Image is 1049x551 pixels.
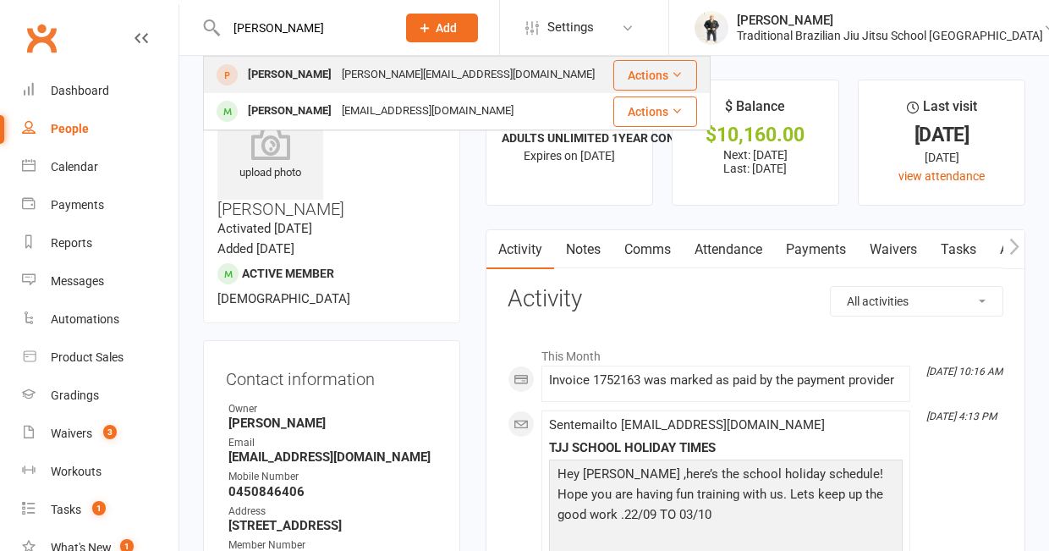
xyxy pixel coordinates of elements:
[217,221,312,236] time: Activated [DATE]
[695,11,728,45] img: thumb_image1732515240.png
[20,17,63,59] a: Clubworx
[217,126,323,182] div: upload photo
[22,72,178,110] a: Dashboard
[406,14,478,42] button: Add
[221,16,384,40] input: Search...
[228,449,437,465] strong: [EMAIL_ADDRESS][DOMAIN_NAME]
[553,464,898,529] p: Hey [PERSON_NAME] ,here’s the school holiday schedule! Hope you are having fun training with us. ...
[228,416,437,431] strong: [PERSON_NAME]
[228,401,437,417] div: Owner
[51,388,99,402] div: Gradings
[22,491,178,529] a: Tasks 1
[243,63,337,87] div: [PERSON_NAME]
[688,148,823,175] p: Next: [DATE] Last: [DATE]
[549,441,903,455] div: TJJ SCHOOL HOLIDAY TIMES
[486,230,554,269] a: Activity
[51,312,119,326] div: Automations
[228,484,437,499] strong: 0450846406
[22,224,178,262] a: Reports
[688,126,823,144] div: $10,160.00
[51,198,104,212] div: Payments
[508,339,1003,366] li: This Month
[22,377,178,415] a: Gradings
[929,230,988,269] a: Tasks
[683,230,774,269] a: Attendance
[549,373,903,388] div: Invoice 1752163 was marked as paid by the payment provider
[51,465,102,478] div: Workouts
[874,148,1009,167] div: [DATE]
[226,363,437,388] h3: Contact information
[228,435,437,451] div: Email
[92,501,106,515] span: 1
[22,186,178,224] a: Payments
[436,21,457,35] span: Add
[22,262,178,300] a: Messages
[217,291,350,306] span: [DEMOGRAPHIC_DATA]
[51,122,89,135] div: People
[103,425,117,439] span: 3
[926,410,997,422] i: [DATE] 4:13 PM
[737,13,1043,28] div: [PERSON_NAME]
[22,300,178,339] a: Automations
[51,160,98,174] div: Calendar
[549,417,825,433] span: Sent email to [EMAIL_ADDRESS][DOMAIN_NAME]
[898,169,985,183] a: view attendance
[926,366,1002,377] i: [DATE] 10:16 AM
[547,8,594,47] span: Settings
[51,427,92,440] div: Waivers
[228,504,437,520] div: Address
[217,94,446,218] h3: [PERSON_NAME]
[858,230,929,269] a: Waivers
[228,518,437,533] strong: [STREET_ADDRESS]
[725,96,785,126] div: $ Balance
[613,60,697,91] button: Actions
[874,126,1009,144] div: [DATE]
[217,241,294,256] time: Added [DATE]
[337,99,519,124] div: [EMAIL_ADDRESS][DOMAIN_NAME]
[51,503,81,516] div: Tasks
[22,415,178,453] a: Waivers 3
[242,267,334,280] span: Active member
[508,286,1003,312] h3: Activity
[228,469,437,485] div: Mobile Number
[502,131,713,145] strong: ADULTS UNLIMITED 1YEAR CONTRACT
[22,339,178,377] a: Product Sales
[524,149,615,163] span: Expires on [DATE]
[612,230,683,269] a: Comms
[51,236,92,250] div: Reports
[51,350,124,364] div: Product Sales
[907,96,977,126] div: Last visit
[337,63,600,87] div: [PERSON_NAME][EMAIL_ADDRESS][DOMAIN_NAME]
[243,99,337,124] div: [PERSON_NAME]
[774,230,858,269] a: Payments
[554,230,612,269] a: Notes
[737,28,1043,43] div: Traditional Brazilian Jiu Jitsu School [GEOGRAPHIC_DATA]
[22,453,178,491] a: Workouts
[613,96,697,127] button: Actions
[51,84,109,97] div: Dashboard
[51,274,104,288] div: Messages
[22,148,178,186] a: Calendar
[22,110,178,148] a: People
